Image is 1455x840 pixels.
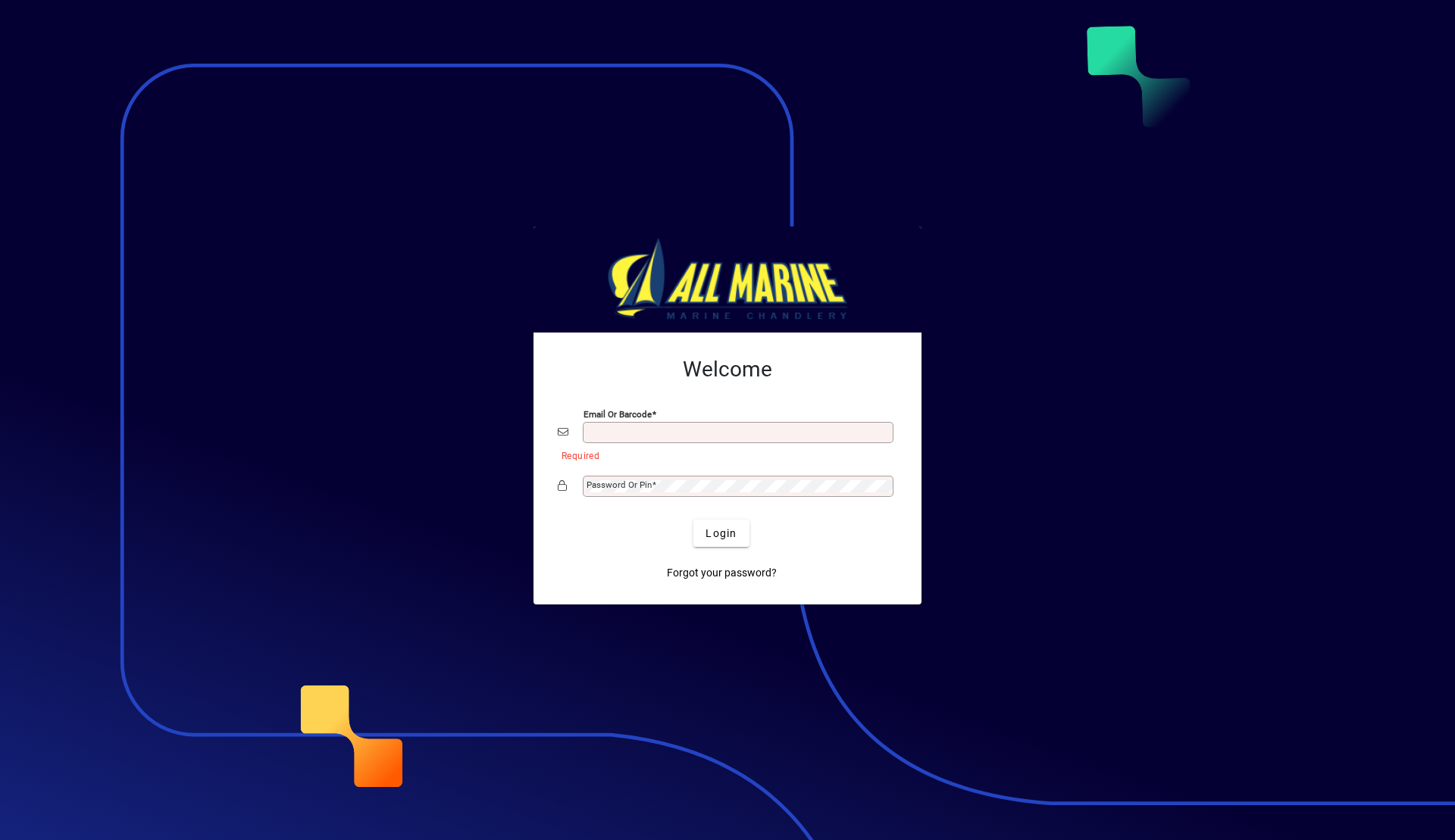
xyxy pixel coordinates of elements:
[584,409,652,420] mat-label: Email or Barcode
[667,565,777,581] span: Forgot your password?
[587,479,652,490] mat-label: Password or Pin
[706,526,737,542] span: Login
[661,559,783,586] a: Forgot your password?
[562,447,885,463] mat-error: Required
[558,357,897,383] h2: Welcome
[693,520,749,547] button: Login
